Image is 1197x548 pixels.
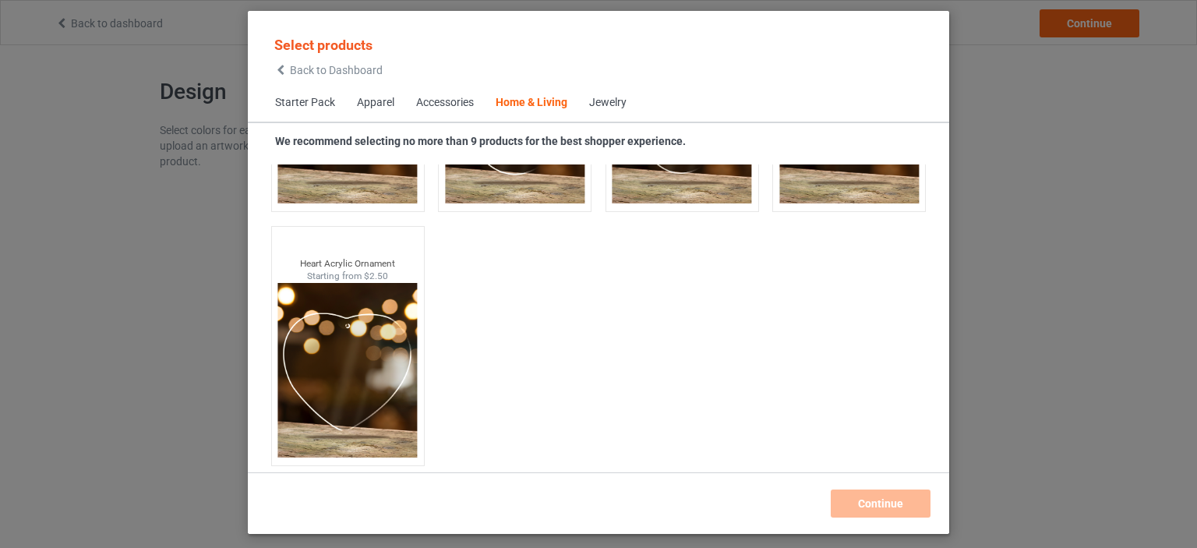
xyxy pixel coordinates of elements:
[496,95,567,111] div: Home & Living
[278,283,418,458] img: heart-thumbnail.png
[290,64,383,76] span: Back to Dashboard
[264,84,346,122] span: Starter Pack
[357,95,394,111] div: Apparel
[272,270,424,283] div: Starting from
[274,37,373,53] span: Select products
[416,95,474,111] div: Accessories
[275,135,686,147] strong: We recommend selecting no more than 9 products for the best shopper experience.
[364,270,388,281] span: $2.50
[272,257,424,270] div: Heart Acrylic Ornament
[589,95,627,111] div: Jewelry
